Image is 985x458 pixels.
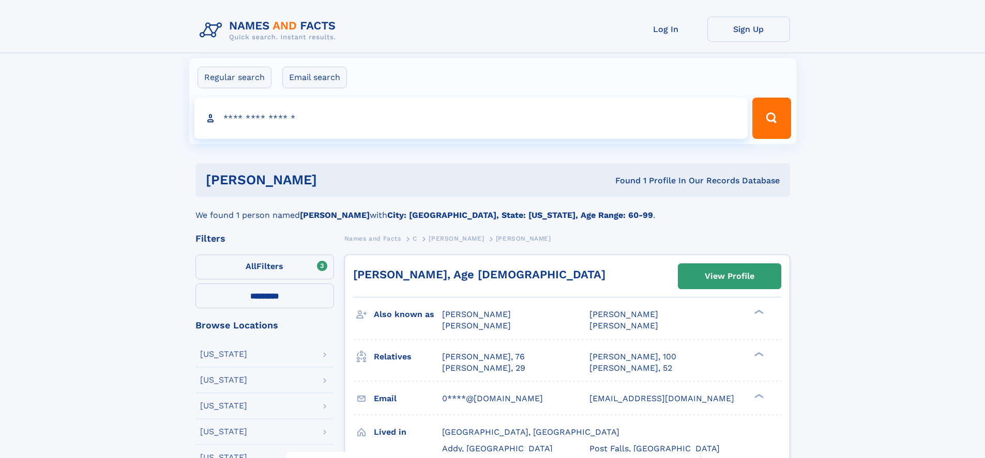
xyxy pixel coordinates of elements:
b: [PERSON_NAME] [300,210,370,220]
span: Addy, [GEOGRAPHIC_DATA] [442,444,553,453]
input: search input [194,98,748,139]
h3: Relatives [374,348,442,366]
button: Search Button [752,98,791,139]
div: ❯ [752,392,764,399]
a: [PERSON_NAME], 29 [442,362,525,374]
div: Browse Locations [195,321,334,330]
label: Filters [195,255,334,279]
div: ❯ [752,351,764,357]
span: [PERSON_NAME] [442,309,511,319]
h3: Lived in [374,423,442,441]
span: [EMAIL_ADDRESS][DOMAIN_NAME] [589,393,734,403]
a: [PERSON_NAME], 52 [589,362,672,374]
div: [US_STATE] [200,376,247,384]
a: Names and Facts [344,232,401,245]
span: [PERSON_NAME] [429,235,484,242]
div: Filters [195,234,334,243]
div: ❯ [752,309,764,315]
h1: [PERSON_NAME] [206,173,466,186]
div: Found 1 Profile In Our Records Database [466,175,780,186]
span: [PERSON_NAME] [589,309,658,319]
div: [US_STATE] [200,350,247,358]
a: [PERSON_NAME] [429,232,484,245]
img: Logo Names and Facts [195,17,344,44]
span: [PERSON_NAME] [442,321,511,330]
b: City: [GEOGRAPHIC_DATA], State: [US_STATE], Age Range: 60-99 [387,210,653,220]
a: Sign Up [707,17,790,42]
span: [PERSON_NAME] [496,235,551,242]
span: Post Falls, [GEOGRAPHIC_DATA] [589,444,720,453]
div: [US_STATE] [200,402,247,410]
a: C [413,232,417,245]
div: We found 1 person named with . [195,197,790,222]
span: [GEOGRAPHIC_DATA], [GEOGRAPHIC_DATA] [442,427,619,437]
a: [PERSON_NAME], 100 [589,351,676,362]
h3: Email [374,390,442,407]
label: Email search [282,67,347,88]
div: [US_STATE] [200,428,247,436]
a: Log In [625,17,707,42]
div: View Profile [705,264,754,288]
span: C [413,235,417,242]
span: [PERSON_NAME] [589,321,658,330]
span: All [246,261,256,271]
a: View Profile [678,264,781,289]
a: [PERSON_NAME], 76 [442,351,525,362]
h3: Also known as [374,306,442,323]
a: [PERSON_NAME], Age [DEMOGRAPHIC_DATA] [353,268,605,281]
label: Regular search [198,67,271,88]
